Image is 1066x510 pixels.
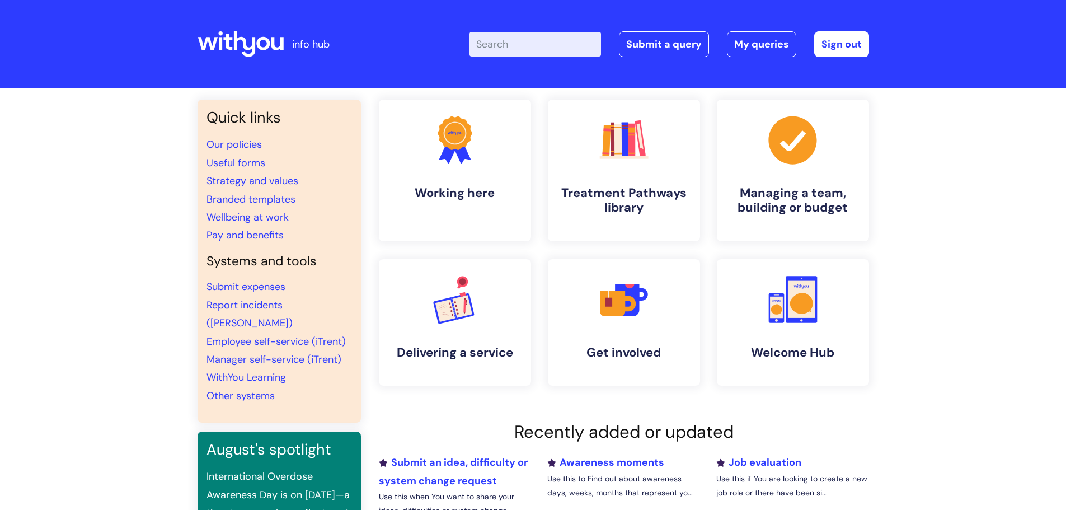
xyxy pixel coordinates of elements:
[206,254,352,269] h4: Systems and tools
[547,456,664,469] a: Awareness moments
[548,259,700,386] a: Get involved
[388,345,522,360] h4: Delivering a service
[206,389,275,403] a: Other systems
[726,186,860,216] h4: Managing a team, building or budget
[206,210,289,224] a: Wellbeing at work
[206,353,341,366] a: Manager self-service (iTrent)
[547,472,699,500] p: Use this to Find out about awareness days, weeks, months that represent yo...
[206,174,298,188] a: Strategy and values
[206,109,352,127] h3: Quick links
[206,228,284,242] a: Pay and benefits
[206,371,286,384] a: WithYou Learning
[206,156,265,170] a: Useful forms
[469,32,601,57] input: Search
[388,186,522,200] h4: Working here
[716,472,868,500] p: Use this if You are looking to create a new job role or there have been si...
[727,31,796,57] a: My queries
[469,31,869,57] div: | -
[717,259,869,386] a: Welcome Hub
[206,193,295,206] a: Branded templates
[379,259,531,386] a: Delivering a service
[557,186,691,216] h4: Treatment Pathways library
[814,31,869,57] a: Sign out
[716,456,801,469] a: Job evaluation
[619,31,709,57] a: Submit a query
[206,441,352,458] h3: August's spotlight
[206,280,285,293] a: Submit expenses
[206,138,262,151] a: Our policies
[379,422,869,442] h2: Recently added or updated
[292,35,330,53] p: info hub
[206,298,293,330] a: Report incidents ([PERSON_NAME])
[379,456,528,487] a: Submit an idea, difficulty or system change request
[548,100,700,241] a: Treatment Pathways library
[379,100,531,241] a: Working here
[717,100,869,241] a: Managing a team, building or budget
[557,345,691,360] h4: Get involved
[206,335,346,348] a: Employee self-service (iTrent)
[726,345,860,360] h4: Welcome Hub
